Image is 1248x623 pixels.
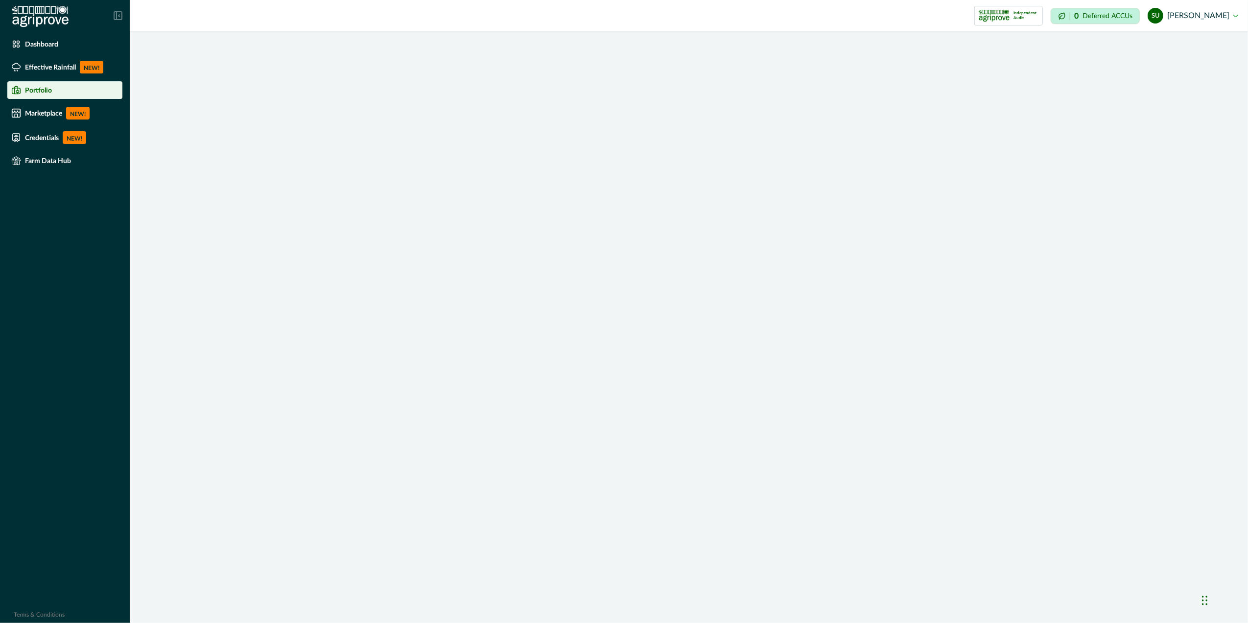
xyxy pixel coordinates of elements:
p: Dashboard [25,40,58,48]
a: CredentialsNEW! [7,127,122,148]
p: Effective Rainfall [25,63,76,71]
p: Marketplace [25,109,62,117]
p: 0 [1074,12,1079,20]
img: Logo [12,6,69,27]
p: Deferred ACCUs [1083,12,1132,20]
a: Dashboard [7,35,122,53]
a: MarketplaceNEW! [7,103,122,123]
a: Portfolio [7,81,122,99]
p: Farm Data Hub [25,157,71,165]
p: Independent Audit [1013,11,1038,21]
button: stuart upton[PERSON_NAME] [1148,4,1238,27]
img: certification logo [979,8,1010,24]
iframe: Chat Widget [1199,576,1248,623]
p: Portfolio [25,86,52,94]
p: NEW! [80,61,103,73]
button: certification logoIndependent Audit [974,6,1043,25]
p: NEW! [66,107,90,120]
p: NEW! [63,131,86,144]
a: Farm Data Hub [7,152,122,169]
div: Drag [1202,586,1208,615]
a: Terms & Conditions [14,612,65,618]
a: Effective RainfallNEW! [7,57,122,77]
p: Credentials [25,134,59,142]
